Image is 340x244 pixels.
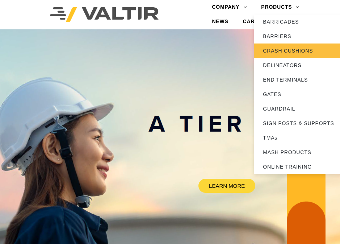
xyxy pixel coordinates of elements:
a: CAREERS [236,15,284,29]
a: NEWS [205,15,235,29]
img: Valtir [50,7,159,22]
a: LEARN MORE [198,179,255,193]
